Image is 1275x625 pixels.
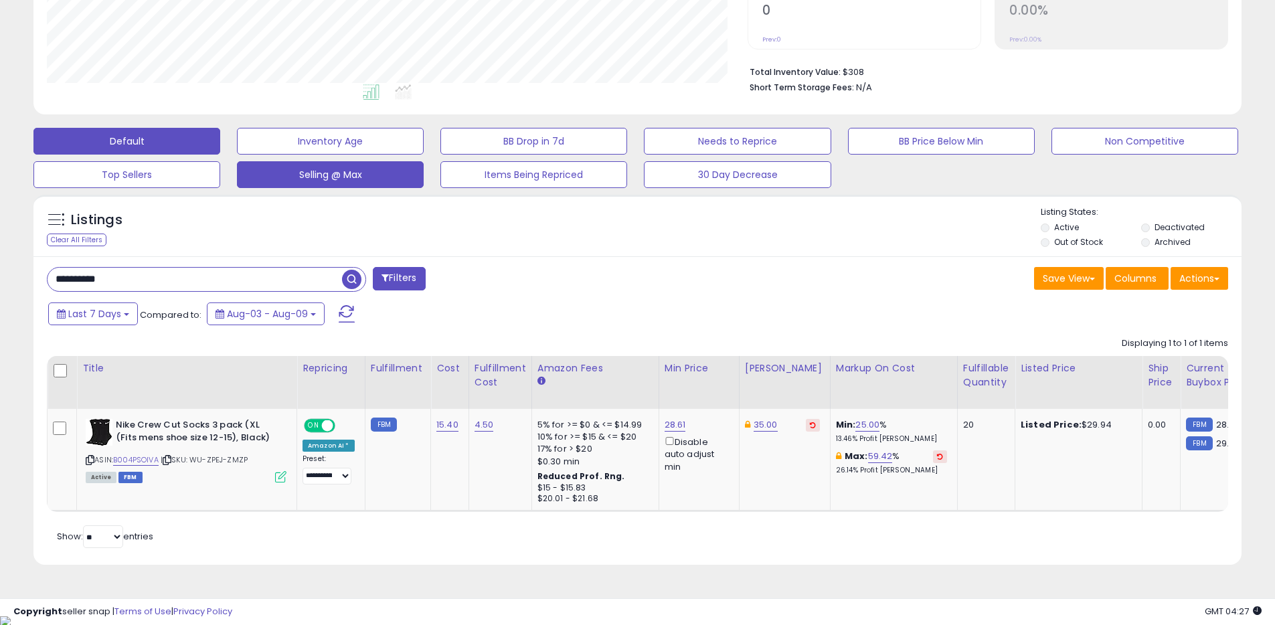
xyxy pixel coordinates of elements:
div: Listed Price [1021,361,1136,375]
div: $20.01 - $21.68 [537,493,649,505]
button: Selling @ Max [237,161,424,188]
div: Fulfillment Cost [475,361,526,389]
div: Displaying 1 to 1 of 1 items [1122,337,1228,350]
button: Top Sellers [33,161,220,188]
div: Current Buybox Price [1186,361,1255,389]
button: Aug-03 - Aug-09 [207,302,325,325]
button: BB Drop in 7d [440,128,627,155]
small: Amazon Fees. [537,375,545,387]
div: Markup on Cost [836,361,952,375]
b: Listed Price: [1021,418,1082,431]
div: $29.94 [1021,419,1132,431]
span: Columns [1114,272,1157,285]
div: Fulfillable Quantity [963,361,1009,389]
a: 28.61 [665,418,686,432]
button: Inventory Age [237,128,424,155]
small: FBM [371,418,397,432]
small: FBM [1186,436,1212,450]
button: Non Competitive [1051,128,1238,155]
div: Title [82,361,291,375]
div: ASIN: [86,419,286,481]
div: [PERSON_NAME] [745,361,825,375]
div: Fulfillment [371,361,425,375]
button: 30 Day Decrease [644,161,831,188]
button: Actions [1171,267,1228,290]
div: Preset: [303,454,355,484]
h2: 0.00% [1009,3,1227,21]
small: Prev: 0 [762,35,781,43]
a: 4.50 [475,418,494,432]
label: Deactivated [1155,221,1205,233]
div: 10% for >= $15 & <= $20 [537,431,649,443]
small: Prev: 0.00% [1009,35,1041,43]
div: Amazon Fees [537,361,653,375]
b: Reduced Prof. Rng. [537,470,625,482]
h5: Listings [71,211,122,230]
img: 51JC8eRkshL._SL40_.jpg [86,419,112,446]
button: BB Price Below Min [848,128,1035,155]
button: Filters [373,267,425,290]
span: Last 7 Days [68,307,121,321]
span: Aug-03 - Aug-09 [227,307,308,321]
span: | SKU: WU-ZPEJ-ZMZP [161,454,248,465]
a: Privacy Policy [173,605,232,618]
p: 13.46% Profit [PERSON_NAME] [836,434,947,444]
h2: 0 [762,3,981,21]
a: 15.40 [436,418,458,432]
button: Columns [1106,267,1169,290]
div: Min Price [665,361,734,375]
span: All listings currently available for purchase on Amazon [86,472,116,483]
div: 5% for >= $0 & <= $14.99 [537,419,649,431]
b: Max: [845,450,868,462]
a: 35.00 [754,418,778,432]
span: Compared to: [140,308,201,321]
button: Default [33,128,220,155]
div: Disable auto adjust min [665,434,729,473]
div: Amazon AI * [303,440,355,452]
a: Terms of Use [114,605,171,618]
b: Short Term Storage Fees: [750,82,854,93]
div: $0.30 min [537,456,649,468]
span: 29.94 [1216,437,1241,450]
button: Save View [1034,267,1104,290]
div: Ship Price [1148,361,1175,389]
label: Active [1054,221,1079,233]
label: Archived [1155,236,1191,248]
button: Last 7 Days [48,302,138,325]
div: Cost [436,361,463,375]
li: $308 [750,63,1218,79]
span: OFF [333,420,355,432]
p: Listing States: [1041,206,1242,219]
span: N/A [856,81,872,94]
button: Items Being Repriced [440,161,627,188]
small: FBM [1186,418,1212,432]
div: 20 [963,419,1005,431]
div: $15 - $15.83 [537,482,649,494]
label: Out of Stock [1054,236,1103,248]
p: 26.14% Profit [PERSON_NAME] [836,466,947,475]
div: 0.00 [1148,419,1170,431]
button: Needs to Reprice [644,128,831,155]
span: 2025-08-18 04:27 GMT [1205,605,1262,618]
div: % [836,419,947,444]
th: The percentage added to the cost of goods (COGS) that forms the calculator for Min & Max prices. [830,356,957,409]
span: Show: entries [57,530,153,543]
a: 25.00 [855,418,879,432]
a: B004PSOIVA [113,454,159,466]
div: 17% for > $20 [537,443,649,455]
b: Total Inventory Value: [750,66,841,78]
strong: Copyright [13,605,62,618]
span: FBM [118,472,143,483]
div: Clear All Filters [47,234,106,246]
a: 59.42 [868,450,893,463]
div: % [836,450,947,475]
div: Repricing [303,361,359,375]
span: 28.98 [1216,418,1240,431]
b: Nike Crew Cut Socks 3 pack (XL (Fits mens shoe size 12-15), Black) [116,419,278,447]
div: seller snap | | [13,606,232,618]
span: ON [305,420,322,432]
b: Min: [836,418,856,431]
